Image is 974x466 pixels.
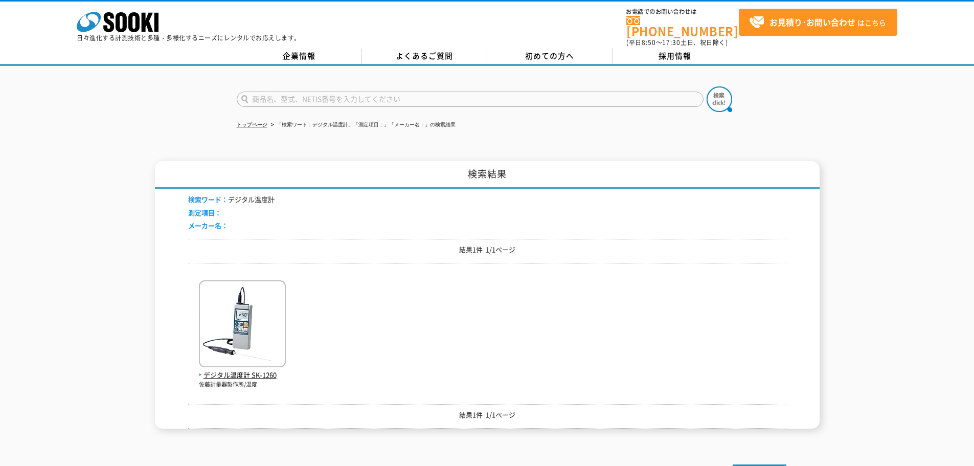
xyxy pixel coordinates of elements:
[188,410,786,420] p: 結果1件 1/1ページ
[188,194,228,204] span: 検索ワード：
[199,381,286,389] p: 佐藤計量器製作所/温度
[188,245,786,255] p: 結果1件 1/1ページ
[199,280,286,370] img: SK-1260
[237,122,267,127] a: トップページ
[662,38,681,47] span: 17:30
[626,16,739,37] a: [PHONE_NUMBER]
[769,16,855,28] strong: お見積り･お問い合わせ
[237,49,362,64] a: 企業情報
[707,86,732,112] img: btn_search.png
[199,359,286,381] a: デジタル温度計 SK-1260
[188,220,228,230] span: メーカー名：
[642,38,656,47] span: 8:50
[269,120,456,130] li: 「検索ワード：デジタル温度計」「測定項目：」「メーカー名：」の検索結果
[626,38,728,47] span: (平日 ～ 土日、祝日除く)
[613,49,738,64] a: 採用情報
[199,370,286,381] span: デジタル温度計 SK-1260
[237,92,704,107] input: 商品名、型式、NETIS番号を入力してください
[739,9,897,36] a: お見積り･お問い合わせはこちら
[155,161,820,189] h1: 検索結果
[362,49,487,64] a: よくあるご質問
[188,208,221,217] span: 測定項目：
[487,49,613,64] a: 初めての方へ
[188,194,275,205] li: デジタル温度計
[77,35,301,41] p: 日々進化する計測技術と多種・多様化するニーズにレンタルでお応えします。
[525,50,574,61] span: 初めての方へ
[749,15,886,30] span: はこちら
[626,9,739,15] span: お電話でのお問い合わせは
